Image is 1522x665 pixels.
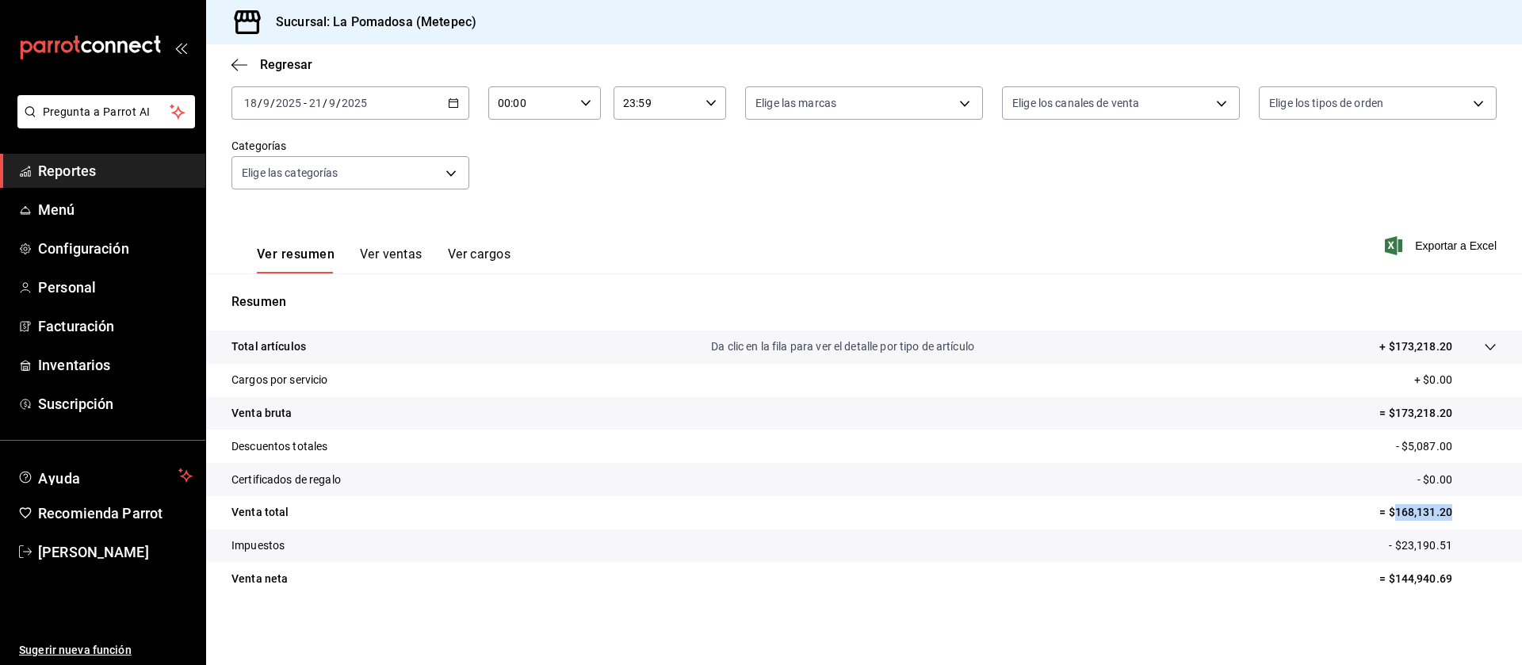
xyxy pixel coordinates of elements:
[755,95,836,111] span: Elige las marcas
[38,393,193,415] span: Suscripción
[308,97,323,109] input: --
[231,405,292,422] p: Venta bruta
[711,338,974,355] p: Da clic en la fila para ver el detalle por tipo de artículo
[270,97,275,109] span: /
[231,571,288,587] p: Venta neta
[1012,95,1139,111] span: Elige los canales de venta
[17,95,195,128] button: Pregunta a Parrot AI
[231,438,327,455] p: Descuentos totales
[243,97,258,109] input: --
[231,338,306,355] p: Total artículos
[1269,95,1383,111] span: Elige los tipos de orden
[231,372,328,388] p: Cargos por servicio
[231,504,289,521] p: Venta total
[360,247,423,273] button: Ver ventas
[1414,372,1497,388] p: + $0.00
[257,247,511,273] div: navigation tabs
[263,13,476,32] h3: Sucursal: La Pomadosa (Metepec)
[38,238,193,259] span: Configuración
[1379,571,1497,587] p: = $144,940.69
[1388,236,1497,255] button: Exportar a Excel
[242,165,338,181] span: Elige las categorías
[1379,338,1452,355] p: + $173,218.20
[1417,472,1497,488] p: - $0.00
[43,104,170,120] span: Pregunta a Parrot AI
[341,97,368,109] input: ----
[448,247,511,273] button: Ver cargos
[323,97,327,109] span: /
[19,642,193,659] span: Sugerir nueva función
[328,97,336,109] input: --
[1379,504,1497,521] p: = $168,131.20
[231,537,285,554] p: Impuestos
[275,97,302,109] input: ----
[1389,537,1497,554] p: - $23,190.51
[38,315,193,337] span: Facturación
[38,199,193,220] span: Menú
[231,57,312,72] button: Regresar
[38,160,193,182] span: Reportes
[336,97,341,109] span: /
[262,97,270,109] input: --
[38,541,193,563] span: [PERSON_NAME]
[231,140,469,151] label: Categorías
[257,247,335,273] button: Ver resumen
[174,41,187,54] button: open_drawer_menu
[38,466,172,485] span: Ayuda
[1396,438,1497,455] p: - $5,087.00
[1379,405,1497,422] p: = $173,218.20
[38,354,193,376] span: Inventarios
[304,97,307,109] span: -
[260,57,312,72] span: Regresar
[11,115,195,132] a: Pregunta a Parrot AI
[38,503,193,524] span: Recomienda Parrot
[231,472,341,488] p: Certificados de regalo
[231,292,1497,311] p: Resumen
[258,97,262,109] span: /
[38,277,193,298] span: Personal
